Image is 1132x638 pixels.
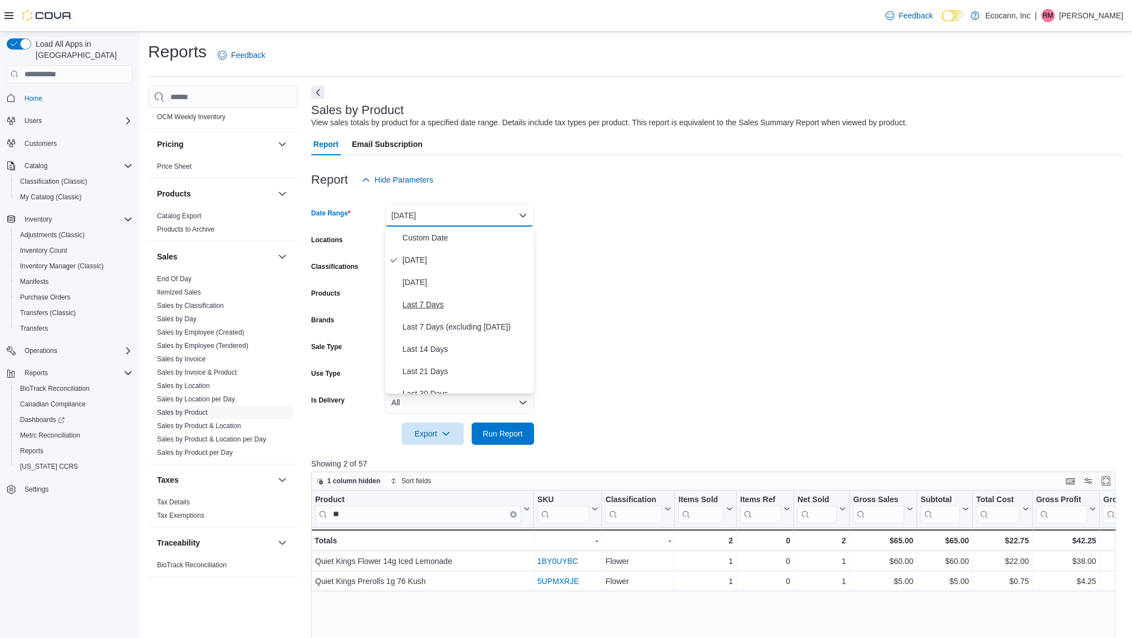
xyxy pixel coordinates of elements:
div: Product [315,495,521,506]
span: Classification (Classic) [20,177,87,186]
span: Settings [20,482,133,496]
span: Adjustments (Classic) [16,228,133,242]
span: Last 21 Days [403,365,530,378]
div: $22.75 [976,534,1028,547]
div: Select listbox [385,227,534,394]
button: Display options [1081,474,1095,488]
button: Operations [20,344,62,357]
a: End Of Day [157,275,192,283]
button: Hide Parameters [357,169,438,191]
span: Sales by Day [157,315,197,323]
span: OCM Weekly Inventory [157,112,226,121]
span: BioTrack Reconciliation [16,382,133,395]
a: Customers [20,137,61,150]
button: Settings [2,481,137,497]
span: Sales by Employee (Created) [157,328,244,337]
span: Customers [24,139,57,148]
span: Custom Date [403,231,530,244]
button: Adjustments (Classic) [11,227,137,243]
span: Transfers [20,324,48,333]
span: Inventory Count [20,246,67,255]
span: Metrc Reconciliation [20,431,80,440]
a: Feedback [213,44,269,66]
button: Products [157,188,273,199]
span: My Catalog (Classic) [16,190,133,204]
div: Classification [605,495,662,523]
a: Canadian Compliance [16,397,90,411]
span: Operations [20,344,133,357]
div: Net Sold [797,495,837,523]
button: Transfers (Classic) [11,305,137,321]
span: Last 7 Days [403,298,530,311]
button: Inventory Manager (Classic) [11,258,137,274]
h3: Sales by Product [311,104,404,117]
button: Reports [2,365,137,381]
span: Sales by Employee (Tendered) [157,341,248,350]
button: [DATE] [385,204,534,227]
div: SKU URL [537,495,589,523]
a: OCM Weekly Inventory [157,113,226,121]
span: Operations [24,346,57,355]
span: Last 7 Days (excluding [DATE]) [403,320,530,333]
div: Items Ref [740,495,781,523]
span: Adjustments (Classic) [20,230,85,239]
a: Sales by Product & Location per Day [157,435,266,443]
button: Next [311,86,325,99]
button: Run Report [472,423,534,445]
label: Sale Type [311,342,342,351]
h3: Products [157,188,191,199]
span: Report [313,133,339,155]
a: Dashboards [16,413,69,426]
button: Taxes [276,473,289,487]
span: Transfers [16,322,133,335]
span: Run Report [483,428,523,439]
button: Purchase Orders [11,289,137,305]
a: Sales by Location [157,382,210,390]
a: Sales by Invoice & Product [157,369,237,376]
a: Price Sheet [157,163,192,170]
span: Users [20,114,133,127]
a: Sales by Employee (Tendered) [157,342,248,350]
h3: Pricing [157,139,183,150]
div: $65.00 [920,534,969,547]
span: Purchase Orders [16,291,133,304]
p: Showing 2 of 57 [311,458,1123,469]
span: RM [1043,9,1053,22]
img: Cova [22,10,72,21]
div: View sales totals by product for a specified date range. Details include tax types per product. T... [311,117,907,129]
a: Sales by Product & Location [157,422,241,430]
div: $42.25 [1036,534,1096,547]
button: Reports [20,366,52,380]
a: Sales by Day [157,315,197,323]
p: Ecocann, Inc [985,9,1030,22]
span: Transfers (Classic) [16,306,133,320]
div: 1 [797,575,846,588]
span: My Catalog (Classic) [20,193,82,202]
div: 1 [797,554,846,568]
button: Items Sold [678,495,733,523]
div: - [537,534,598,547]
div: Pricing [148,160,298,178]
button: Traceability [276,536,289,549]
div: Flower [605,554,671,568]
a: Sales by Invoice [157,355,205,363]
a: 5UPMXRJE [537,577,579,586]
button: Subtotal [920,495,969,523]
button: Total Cost [976,495,1028,523]
span: Sales by Product [157,408,208,417]
a: Dashboards [11,412,137,428]
label: Date Range [311,209,351,218]
span: Dashboards [20,415,65,424]
h1: Reports [148,41,207,63]
span: Email Subscription [352,133,423,155]
a: Sales by Employee (Created) [157,328,244,336]
div: Classification [605,495,662,506]
button: Gross Profit [1036,495,1096,523]
button: BioTrack Reconciliation [11,381,137,396]
a: BioTrack Reconciliation [16,382,94,395]
div: $60.00 [853,554,913,568]
span: Transfers (Classic) [20,308,76,317]
span: Canadian Compliance [20,400,86,409]
a: Feedback [881,4,937,27]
